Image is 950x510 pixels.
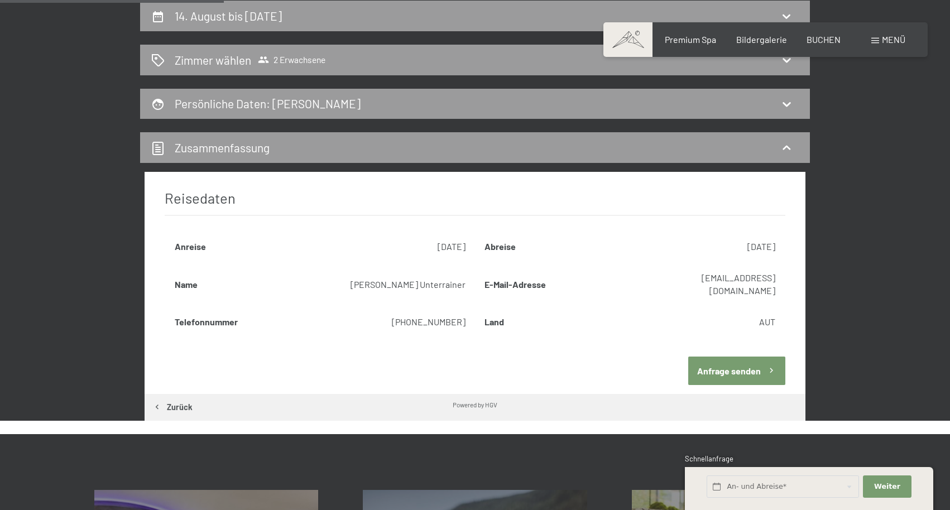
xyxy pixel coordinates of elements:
th: Name [166,263,320,306]
td: [EMAIL_ADDRESS][DOMAIN_NAME] [631,263,785,306]
th: Abreise [476,232,630,262]
span: Schnellanfrage [685,454,733,463]
a: Premium Spa [665,34,716,45]
th: Land [476,307,630,337]
h2: Zimmer wählen [175,52,251,68]
td: AUT [631,307,785,337]
th: Telefonnummer [166,307,320,337]
td: [PERSON_NAME] Unterrainer [320,263,474,306]
h2: 14. August bis [DATE] [175,9,282,23]
td: [PHONE_NUMBER] [320,307,474,337]
a: BUCHEN [807,34,841,45]
a: Bildergalerie [736,34,787,45]
span: Menü [882,34,905,45]
span: 2 Erwachsene [258,54,325,65]
th: Anreise [166,232,320,262]
div: Powered by HGV [453,400,497,409]
span: Weiter [874,482,900,492]
th: E-Mail-Adresse [476,263,630,306]
button: Zurück [145,394,200,421]
h3: Reisedaten [165,181,786,216]
button: Anfrage senden [688,357,785,385]
h2: Zusammen­fassung [175,141,270,155]
button: Weiter [863,475,911,498]
h2: Persönliche Daten : [PERSON_NAME] [175,97,361,110]
td: [DATE] [631,232,785,262]
td: [DATE] [320,232,474,262]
